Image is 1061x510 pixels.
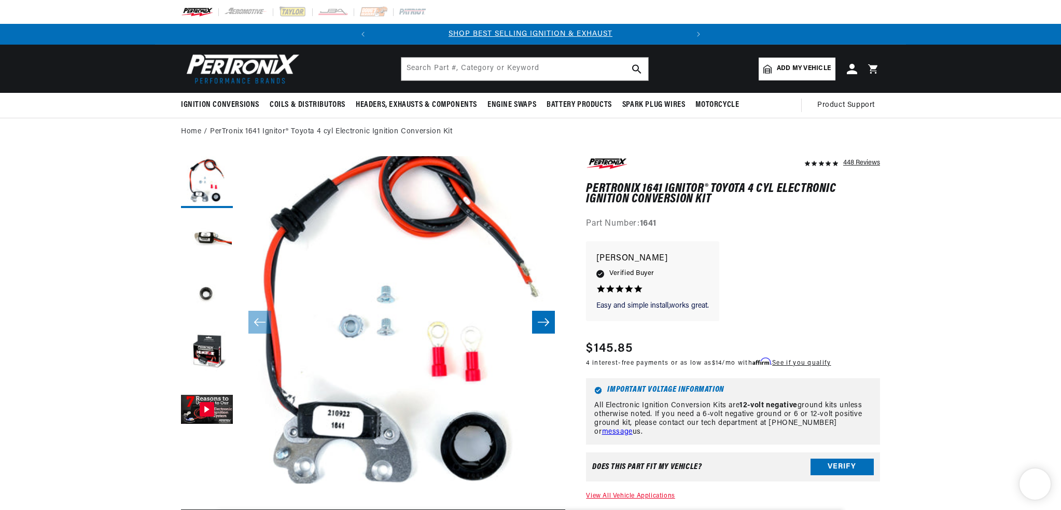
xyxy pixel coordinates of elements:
span: Verified Buyer [609,268,654,279]
span: Coils & Distributors [270,100,345,111]
div: 448 Reviews [843,156,880,169]
slideshow-component: Translation missing: en.sections.announcements.announcement_bar [155,24,906,45]
summary: Spark Plug Wires [617,93,691,117]
span: Affirm [752,357,771,365]
div: Announcement [373,29,688,40]
summary: Headers, Exhausts & Components [351,93,482,117]
h1: PerTronix 1641 Ignitor® Toyota 4 cyl Electronic Ignition Conversion Kit [586,184,880,205]
span: Headers, Exhausts & Components [356,100,477,111]
summary: Ignition Conversions [181,93,264,117]
strong: 12-volt negative [739,402,798,409]
a: Add my vehicle [759,58,835,80]
button: search button [625,58,648,80]
a: Home [181,126,201,137]
span: $145.85 [586,339,633,358]
a: View All Vehicle Applications [586,493,675,499]
button: Load image 2 in gallery view [181,213,233,265]
summary: Motorcycle [690,93,744,117]
button: Slide left [248,311,271,334]
a: SHOP BEST SELLING IGNITION & EXHAUST [449,30,612,38]
input: Search Part #, Category or Keyword [401,58,648,80]
summary: Coils & Distributors [264,93,351,117]
p: All Electronic Ignition Conversion Kits are ground kits unless otherwise noted. If you need a 6-v... [594,402,872,436]
p: Easy and simple install,works great. [596,301,709,311]
span: Product Support [817,100,875,111]
button: Translation missing: en.sections.announcements.previous_announcement [353,24,373,45]
strong: 1641 [640,219,657,228]
a: See if you qualify - Learn more about Affirm Financing (opens in modal) [772,360,831,366]
p: [PERSON_NAME] [596,252,709,266]
span: Add my vehicle [777,64,831,74]
span: Spark Plug Wires [622,100,686,111]
h6: Important Voltage Information [594,387,872,394]
p: 4 interest-free payments or as low as /mo with . [586,358,831,368]
button: Load image 3 in gallery view [181,270,233,322]
button: Slide right [532,311,555,334]
media-gallery: Gallery Viewer [181,156,565,489]
span: $14 [712,360,722,366]
button: Verify [811,459,874,475]
a: PerTronix 1641 Ignitor® Toyota 4 cyl Electronic Ignition Conversion Kit [210,126,453,137]
a: message [602,428,633,436]
span: Battery Products [547,100,612,111]
summary: Battery Products [541,93,617,117]
span: Ignition Conversions [181,100,259,111]
button: Translation missing: en.sections.announcements.next_announcement [688,24,709,45]
div: 1 of 2 [373,29,688,40]
div: Part Number: [586,217,880,231]
button: Load image 1 in gallery view [181,156,233,208]
div: Does This part fit My vehicle? [592,463,702,471]
nav: breadcrumbs [181,126,880,137]
span: Motorcycle [695,100,739,111]
span: Engine Swaps [487,100,536,111]
summary: Product Support [817,93,880,118]
summary: Engine Swaps [482,93,541,117]
button: Load image 4 in gallery view [181,327,233,379]
img: Pertronix [181,51,300,87]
